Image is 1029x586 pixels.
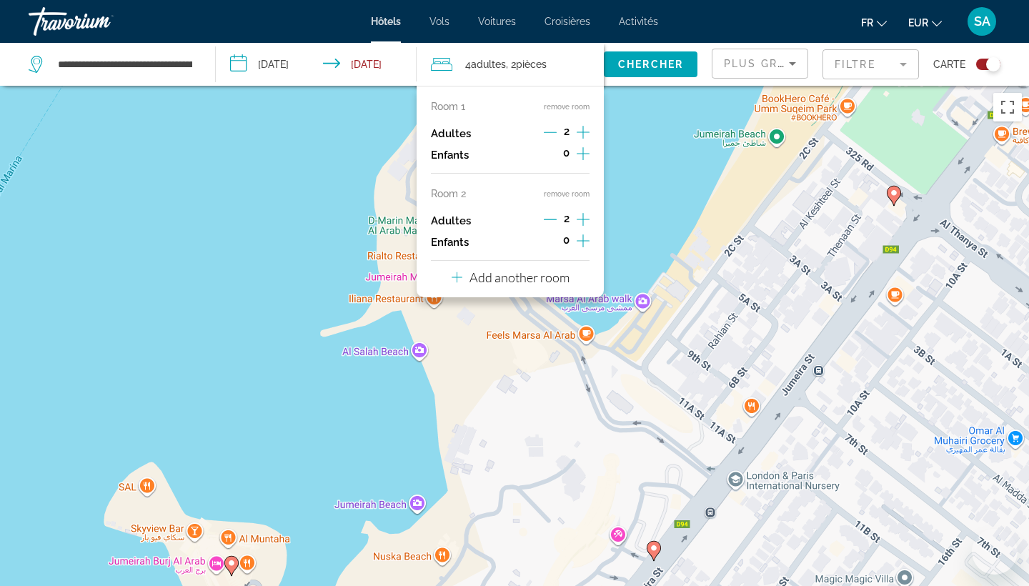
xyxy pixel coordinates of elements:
[431,149,469,162] p: Enfants
[972,529,1018,575] iframe: Bouton de lancement de la fenêtre de messagerie
[908,17,928,29] span: EUR
[478,16,516,27] a: Voitures
[429,16,449,27] a: Vols
[604,51,697,77] button: Chercher
[822,49,919,80] button: Filter
[431,237,469,249] p: Enfants
[431,128,471,140] p: Adultes
[545,16,590,27] a: Croisières
[577,144,590,166] button: Increment children
[724,55,796,72] mat-select: Sort by
[619,16,658,27] a: Activités
[908,12,942,33] button: Change currency
[563,147,570,159] span: 0
[577,123,590,144] button: Increment adults
[471,59,506,70] span: Adultes
[516,59,547,70] span: pièces
[618,59,683,70] span: Chercher
[29,3,171,40] a: Travorium
[564,213,570,224] span: 2
[974,14,990,29] span: SA
[469,269,570,285] p: Add another room
[544,189,590,199] button: remove room
[431,188,466,199] p: Room 2
[465,54,506,74] span: 4
[564,126,570,137] span: 2
[371,16,401,27] a: Hôtels
[724,58,895,69] span: Plus grandes économies
[563,234,570,246] span: 0
[544,102,590,111] button: remove room
[452,261,570,290] button: Add another room
[963,6,1000,36] button: User Menu
[861,17,873,29] span: fr
[216,43,417,86] button: Check-in date: Sep 28, 2025 Check-out date: Sep 30, 2025
[544,212,557,229] button: Decrement adults
[965,58,1000,71] button: Toggle map
[933,54,965,74] span: Carte
[577,210,590,232] button: Increment adults
[417,43,604,86] button: Travelers: 4 adults, 0 children
[993,93,1022,121] button: Passer en plein écran
[431,215,471,227] p: Adultes
[861,12,887,33] button: Change language
[543,146,556,164] button: Decrement children
[543,234,556,251] button: Decrement children
[431,101,465,112] p: Room 1
[544,125,557,142] button: Decrement adults
[577,232,590,253] button: Increment children
[506,54,547,74] span: , 2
